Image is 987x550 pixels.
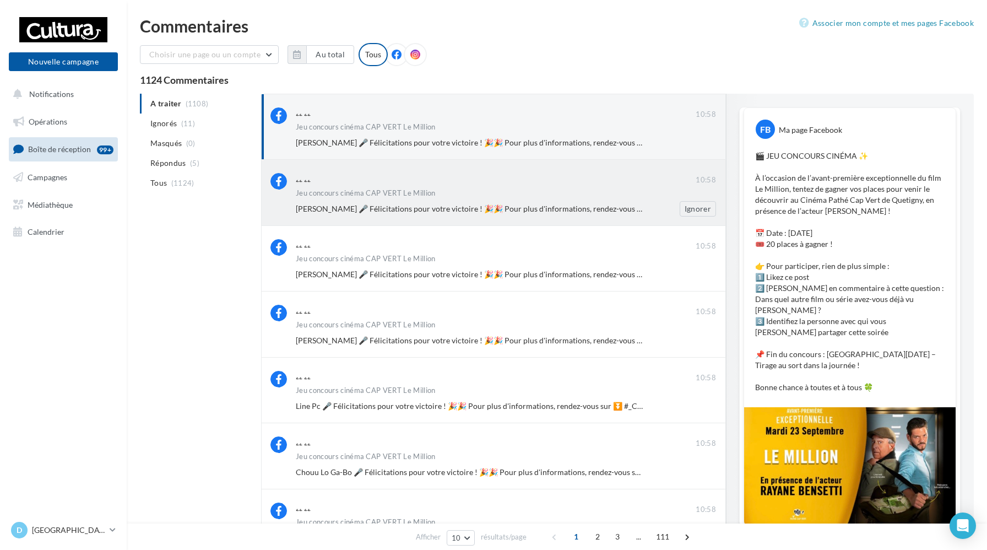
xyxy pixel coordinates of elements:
[296,174,311,185] div: ۦۦ ۦۦ
[150,158,186,169] span: Répondus
[452,533,461,542] span: 10
[288,45,354,64] button: Au total
[296,503,311,514] div: ۦۦ ۦۦ
[296,467,712,477] span: Chouu Lo Ga-Bo 🎤 Félicitations pour votre victoire ! 🎉🎉 Pour plus d'informations, rendez-vous sur...
[296,240,311,251] div: ۦۦ ۦۦ
[7,193,120,217] a: Médiathèque
[567,528,585,546] span: 1
[296,269,717,279] span: [PERSON_NAME] 🎤 Félicitations pour votre victoire ! 🎉🎉 Pour plus d'informations, rendez-vous sur ...
[416,532,441,542] span: Afficher
[28,199,73,209] span: Médiathèque
[296,401,681,411] span: Line Pc 🎤 Félicitations pour votre victoire ! 🎉🎉 Pour plus d'informations, rendez-vous sur ⏬ #_Cu...
[140,75,974,85] div: 1124 Commentaires
[296,336,717,345] span: [PERSON_NAME] 🎤 Félicitations pour votre victoire ! 🎉🎉 Pour plus d'informations, rendez-vous sur ...
[186,139,196,148] span: (0)
[296,371,311,382] div: ۦۦ ۦۦ
[171,179,194,187] span: (1124)
[696,110,716,120] span: 10:58
[28,172,67,182] span: Campagnes
[779,125,842,136] div: Ma page Facebook
[296,306,311,317] div: ۦۦ ۦۦ
[7,137,120,161] a: Boîte de réception99+
[755,150,945,393] p: 🎬 JEU CONCOURS CINÉMA ✨ À l’occasion de l’avant-première exceptionnelle du film Le Million, tente...
[696,505,716,515] span: 10:58
[296,519,436,526] div: Jeu concours cinéma CAP VERT Le Million
[7,110,120,133] a: Opérations
[296,204,717,213] span: [PERSON_NAME] 🎤 Félicitations pour votre victoire ! 🎉🎉 Pour plus d'informations, rendez-vous sur ...
[589,528,606,546] span: 2
[140,18,974,34] div: Commentaires
[696,241,716,251] span: 10:58
[696,307,716,317] span: 10:58
[17,525,22,536] span: D
[296,387,436,394] div: Jeu concours cinéma CAP VERT Le Million
[680,201,716,217] button: Ignorer
[296,453,436,460] div: Jeu concours cinéma CAP VERT Le Million
[32,525,105,536] p: [GEOGRAPHIC_DATA]
[799,17,974,30] a: Associer mon compte et mes pages Facebook
[296,438,311,449] div: ۦۦ ۦۦ
[609,528,626,546] span: 3
[29,89,74,99] span: Notifications
[28,227,64,236] span: Calendrier
[306,45,354,64] button: Au total
[9,52,118,71] button: Nouvelle campagne
[181,119,195,128] span: (11)
[696,373,716,383] span: 10:58
[481,532,527,542] span: résultats/page
[950,513,976,539] div: Open Intercom Messenger
[29,117,67,126] span: Opérations
[696,175,716,185] span: 10:58
[150,118,177,129] span: Ignorés
[296,321,436,328] div: Jeu concours cinéma CAP VERT Le Million
[359,43,388,66] div: Tous
[190,159,199,168] span: (5)
[97,145,113,154] div: 99+
[149,50,261,59] span: Choisir une page ou un compte
[447,530,475,546] button: 10
[7,166,120,189] a: Campagnes
[296,108,311,119] div: ۦۦ ۦۦ
[696,439,716,449] span: 10:58
[756,120,775,139] div: FB
[296,138,717,147] span: [PERSON_NAME] 🎤 Félicitations pour votre victoire ! 🎉🎉 Pour plus d'informations, rendez-vous sur ...
[7,83,116,106] button: Notifications
[28,144,91,154] span: Boîte de réception
[652,528,674,546] span: 111
[630,528,648,546] span: ...
[150,138,182,149] span: Masqués
[296,255,436,262] div: Jeu concours cinéma CAP VERT Le Million
[296,190,436,197] div: Jeu concours cinéma CAP VERT Le Million
[296,123,436,131] div: Jeu concours cinéma CAP VERT Le Million
[9,520,118,541] a: D [GEOGRAPHIC_DATA]
[7,220,120,244] a: Calendrier
[140,45,279,64] button: Choisir une page ou un compte
[150,177,167,188] span: Tous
